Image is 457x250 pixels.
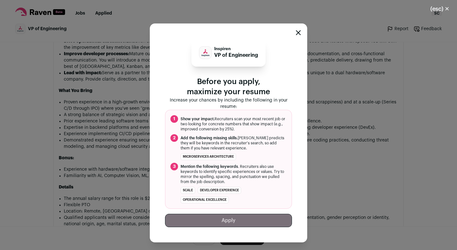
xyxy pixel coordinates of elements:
[214,46,258,51] p: Inspiren
[181,187,195,194] li: scale
[170,115,178,123] span: 1
[181,153,236,160] li: microservices architecture
[181,196,229,203] li: operational excellence
[170,134,178,142] span: 2
[181,116,287,132] span: Recruiters scan your most recent job or two looking for concrete numbers that show impact (e.g., ...
[199,47,211,59] img: 94fc1ec370a6f26f7f6647b578c9f499d602f7331f0098404535d1d8f4b6e906.jpg
[181,135,287,151] span: [PERSON_NAME] predicts they will be keywords in the recruiter's search, so add them if you have r...
[165,77,292,97] p: Before you apply, maximize your resume
[181,164,287,184] span: . Recruiters also use keywords to identify specific experiences or values. Try to mirror the spel...
[423,2,457,16] button: Close modal
[181,136,238,140] span: Add the following missing skills.
[296,30,301,35] button: Close modal
[198,187,241,194] li: developer experience
[170,163,178,170] span: 3
[214,51,258,59] p: VP of Engineering
[165,97,292,110] p: Increase your chances by including the following in your resume:
[181,165,238,168] span: Mention the following keywords
[181,117,215,121] span: Show your impact.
